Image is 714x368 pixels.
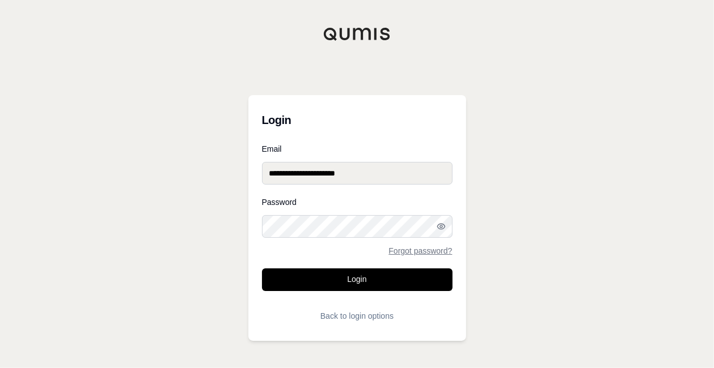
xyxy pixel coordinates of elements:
[262,305,453,327] button: Back to login options
[262,198,453,206] label: Password
[262,145,453,153] label: Email
[262,268,453,291] button: Login
[388,247,452,255] a: Forgot password?
[262,109,453,131] h3: Login
[323,27,391,41] img: Qumis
